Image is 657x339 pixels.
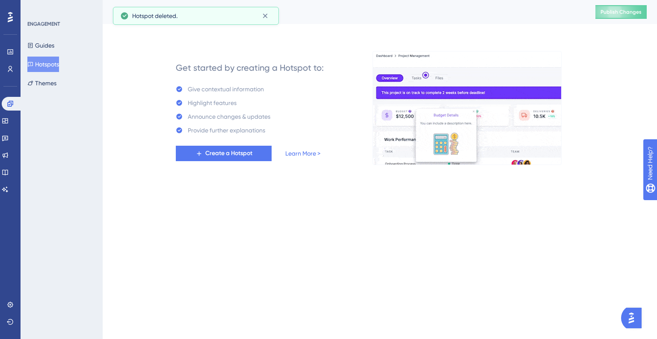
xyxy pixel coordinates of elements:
[176,146,272,161] button: Create a Hotspot
[188,98,237,108] div: Highlight features
[176,62,324,74] div: Get started by creating a Hotspot to:
[27,38,54,53] button: Guides
[27,75,56,91] button: Themes
[621,305,647,331] iframe: UserGuiding AI Assistant Launcher
[27,21,60,27] div: ENGAGEMENT
[601,9,642,15] span: Publish Changes
[205,148,252,159] span: Create a Hotspot
[20,2,53,12] span: Need Help?
[285,148,320,159] a: Learn More >
[373,51,562,165] img: a956fa7fe1407719453ceabf94e6a685.gif
[188,125,265,135] div: Provide further explanations
[27,57,59,72] button: Hotspots
[188,111,270,122] div: Announce changes & updates
[595,5,647,19] button: Publish Changes
[113,6,574,18] div: Hotspots
[132,11,178,21] span: Hotspot deleted.
[188,84,264,94] div: Give contextual information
